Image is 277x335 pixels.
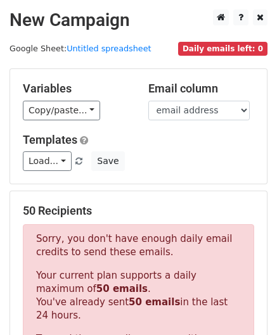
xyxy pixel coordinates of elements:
p: Your current plan supports a daily maximum of . You've already sent in the last 24 hours. [36,269,241,322]
a: Templates [23,133,77,146]
button: Save [91,151,124,171]
h5: Variables [23,82,129,96]
strong: 50 emails [96,283,148,294]
a: Daily emails left: 0 [178,44,267,53]
strong: 50 emails [129,296,180,308]
a: Copy/paste... [23,101,100,120]
a: Load... [23,151,72,171]
h2: New Campaign [10,9,267,31]
a: Untitled spreadsheet [67,44,151,53]
small: Google Sheet: [10,44,151,53]
iframe: Chat Widget [214,274,277,335]
span: Daily emails left: 0 [178,42,267,56]
p: Sorry, you don't have enough daily email credits to send these emails. [36,232,241,259]
h5: 50 Recipients [23,204,254,218]
h5: Email column [148,82,255,96]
